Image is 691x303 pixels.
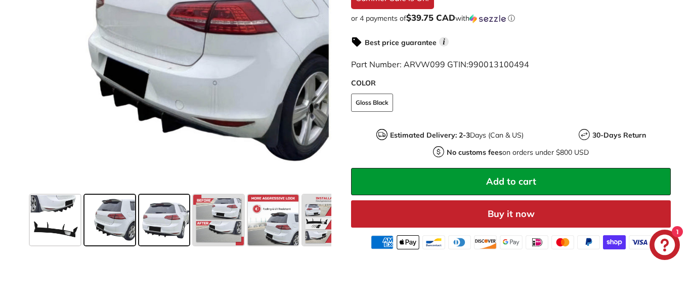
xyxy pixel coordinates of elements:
img: american_express [371,235,394,249]
span: Add to cart [486,176,536,187]
p: on orders under $800 USD [447,147,589,158]
img: Sezzle [469,14,506,23]
img: diners_club [448,235,471,249]
label: COLOR [351,78,671,89]
div: or 4 payments of with [351,13,671,23]
button: Add to cart [351,168,671,195]
strong: No customs fees [447,148,502,157]
img: master [551,235,574,249]
inbox-online-store-chat: Shopify online store chat [646,230,683,263]
span: 990013100494 [468,59,529,69]
span: Part Number: ARVW099 GTIN: [351,59,529,69]
span: $39.75 CAD [406,12,455,23]
img: paypal [577,235,600,249]
strong: Estimated Delivery: 2-3 [390,131,470,140]
span: i [439,37,449,47]
strong: 30-Days Return [592,131,646,140]
p: Days (Can & US) [390,130,524,141]
img: google_pay [500,235,523,249]
button: Buy it now [351,200,671,228]
img: apple_pay [397,235,419,249]
strong: Best price guarantee [365,38,437,47]
img: discover [474,235,497,249]
img: visa [629,235,652,249]
img: shopify_pay [603,235,626,249]
img: bancontact [422,235,445,249]
div: or 4 payments of$39.75 CADwithSezzle Click to learn more about Sezzle [351,13,671,23]
img: ideal [526,235,548,249]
